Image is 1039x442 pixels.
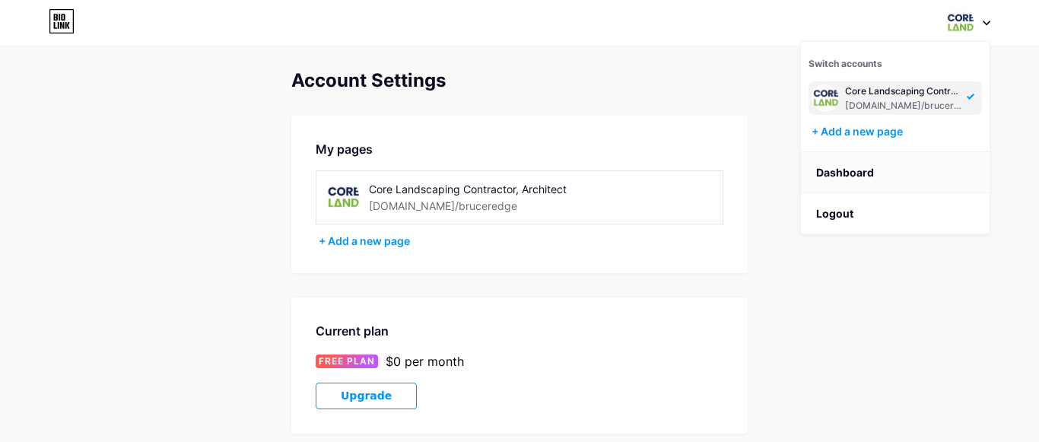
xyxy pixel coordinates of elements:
[316,140,723,158] div: My pages
[316,383,417,409] button: Upgrade
[291,70,748,91] div: Account Settings
[812,84,839,112] img: bruceredge
[845,100,962,112] div: [DOMAIN_NAME]/bruceredge
[812,124,982,139] div: + Add a new page
[945,8,974,37] img: bruceredge
[341,390,392,402] span: Upgrade
[801,193,990,234] li: Logout
[369,181,584,197] div: Core Landscaping Contractor, Architect
[316,322,723,340] div: Current plan
[319,355,375,368] span: FREE PLAN
[809,58,882,69] span: Switch accounts
[386,352,464,370] div: $0 per month
[319,234,723,249] div: + Add a new page
[801,152,990,193] a: Dashboard
[845,85,962,97] div: Core Landscaping Contractor, Architect
[326,180,360,215] img: bruceredge
[369,198,517,214] div: [DOMAIN_NAME]/bruceredge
